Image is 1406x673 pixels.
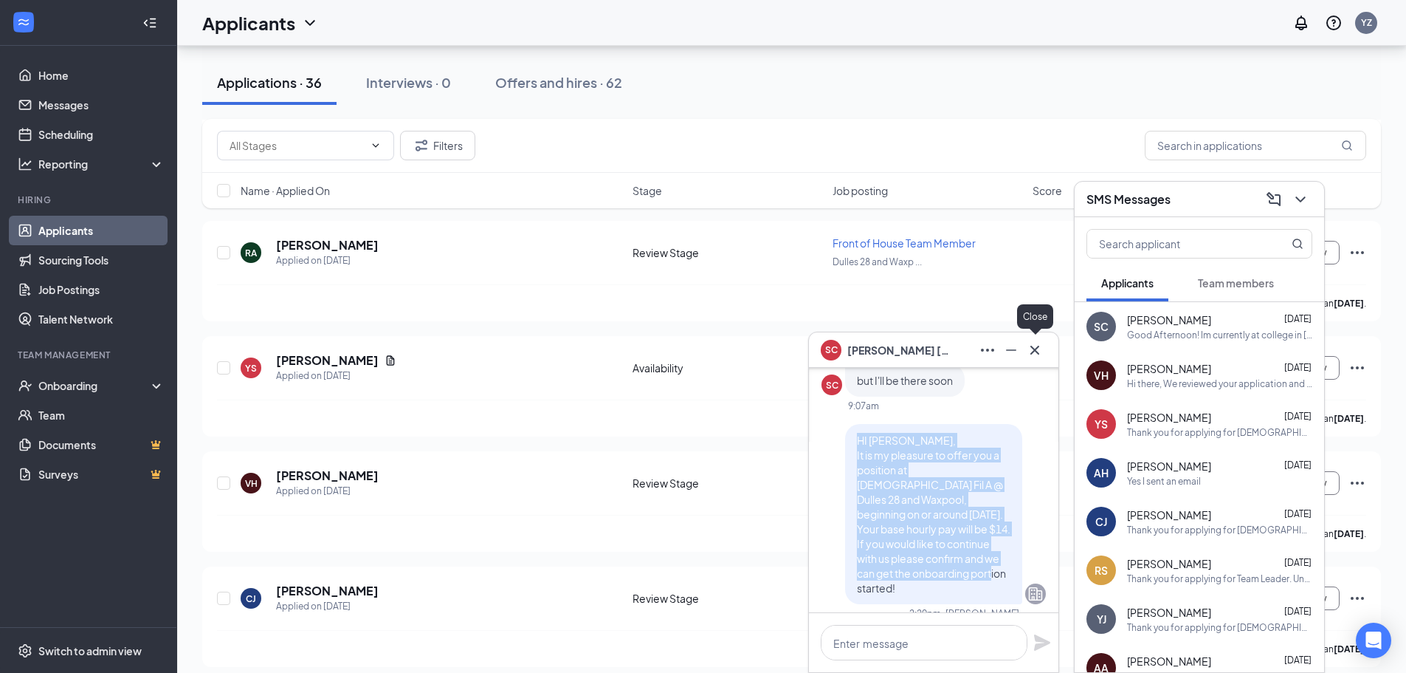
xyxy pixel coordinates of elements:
[1002,341,1020,359] svg: Minimize
[1284,508,1312,519] span: [DATE]
[1348,590,1366,607] svg: Ellipses
[1094,465,1109,480] div: AH
[1284,460,1312,471] span: [DATE]
[1284,313,1312,324] span: [DATE]
[1101,276,1154,290] span: Applicants
[245,362,257,375] div: YS
[1292,14,1310,32] svg: Notifications
[276,369,396,383] div: Applied on [DATE]
[18,643,32,658] svg: Settings
[1127,312,1211,327] span: [PERSON_NAME]
[18,157,32,171] svg: Analysis
[18,194,162,206] div: Hiring
[1095,563,1108,578] div: RS
[1095,417,1108,431] div: YS
[826,379,838,392] div: SC
[633,245,824,260] div: Review Stage
[38,304,165,334] a: Talent Network
[1334,298,1364,309] b: [DATE]
[1097,612,1106,626] div: YJ
[1127,426,1312,439] div: Thank you for applying for [DEMOGRAPHIC_DATA]. Unfortunately, we do not have any open BOH positio...
[1284,655,1312,666] span: [DATE]
[1127,410,1211,425] span: [PERSON_NAME]
[276,237,379,253] h5: [PERSON_NAME]
[1348,359,1366,377] svg: Ellipses
[1127,475,1201,488] div: Yes I sent an email
[38,460,165,489] a: SurveysCrown
[276,583,379,599] h5: [PERSON_NAME]
[38,216,165,245] a: Applicants
[370,140,382,151] svg: ChevronDown
[1017,304,1053,329] div: Close
[276,599,379,614] div: Applied on [DATE]
[1289,188,1312,211] button: ChevronDown
[246,592,256,605] div: CJ
[1145,131,1366,160] input: Search in applications
[1356,623,1391,658] div: Open Intercom Messenger
[941,607,1019,620] span: • [PERSON_NAME]
[1086,191,1171,208] h3: SMS Messages
[1265,191,1283,208] svg: ComposeMessage
[202,10,295,35] h1: Applicants
[1127,459,1211,474] span: [PERSON_NAME]
[976,338,999,362] button: Ellipses
[979,341,996,359] svg: Ellipses
[385,355,396,366] svg: Document
[1262,188,1286,211] button: ComposeMessage
[38,120,165,149] a: Scheduling
[1348,474,1366,492] svg: Ellipses
[1127,654,1211,669] span: [PERSON_NAME]
[833,236,976,250] span: Front of House Team Member
[366,73,451,92] div: Interviews · 0
[38,157,165,171] div: Reporting
[1094,368,1109,383] div: VH
[1284,606,1312,617] span: [DATE]
[633,591,824,606] div: Review Stage
[633,476,824,491] div: Review Stage
[1284,362,1312,373] span: [DATE]
[1284,557,1312,568] span: [DATE]
[1087,230,1262,258] input: Search applicant
[495,73,622,92] div: Offers and hires · 62
[301,14,319,32] svg: ChevronDown
[1127,605,1211,620] span: [PERSON_NAME]
[1095,514,1107,529] div: CJ
[241,183,330,198] span: Name · Applied On
[38,643,142,658] div: Switch to admin view
[38,90,165,120] a: Messages
[16,15,31,30] svg: WorkstreamLogo
[848,400,879,412] div: 9:07am
[38,275,165,304] a: Job Postings
[276,468,379,484] h5: [PERSON_NAME]
[1361,16,1372,29] div: YZ
[38,245,165,275] a: Sourcing Tools
[1127,361,1211,376] span: [PERSON_NAME]
[1127,556,1211,571] span: [PERSON_NAME]
[276,352,379,369] h5: [PERSON_NAME]
[1127,508,1211,522] span: [PERSON_NAME]
[1094,319,1109,334] div: SC
[1026,341,1044,359] svg: Cross
[857,434,1010,595] span: HI [PERSON_NAME], It is my pleasure to offer you a position at [DEMOGRAPHIC_DATA] Fil A @ Dulles ...
[999,338,1023,362] button: Minimize
[1292,238,1303,250] svg: MagnifyingGlass
[833,183,888,198] span: Job posting
[1127,524,1312,536] div: Thank you for applying for [DEMOGRAPHIC_DATA]. Unfortunately, we do not have any open BOH positio...
[230,137,364,154] input: All Stages
[1284,411,1312,422] span: [DATE]
[1198,276,1274,290] span: Team members
[38,400,165,430] a: Team
[1334,413,1364,424] b: [DATE]
[1292,191,1309,208] svg: ChevronDown
[909,607,941,620] div: 2:20pm
[633,361,824,375] div: Availability
[38,61,165,90] a: Home
[1127,329,1312,341] div: Good Afternoon! Im currently at college in [GEOGRAPHIC_DATA] VA so I won't be in town until [DATE...
[276,484,379,499] div: Applied on [DATE]
[1033,634,1051,652] svg: Plane
[1348,244,1366,262] svg: Ellipses
[18,349,162,361] div: Team Management
[245,247,257,259] div: RA
[18,378,32,393] svg: UserCheck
